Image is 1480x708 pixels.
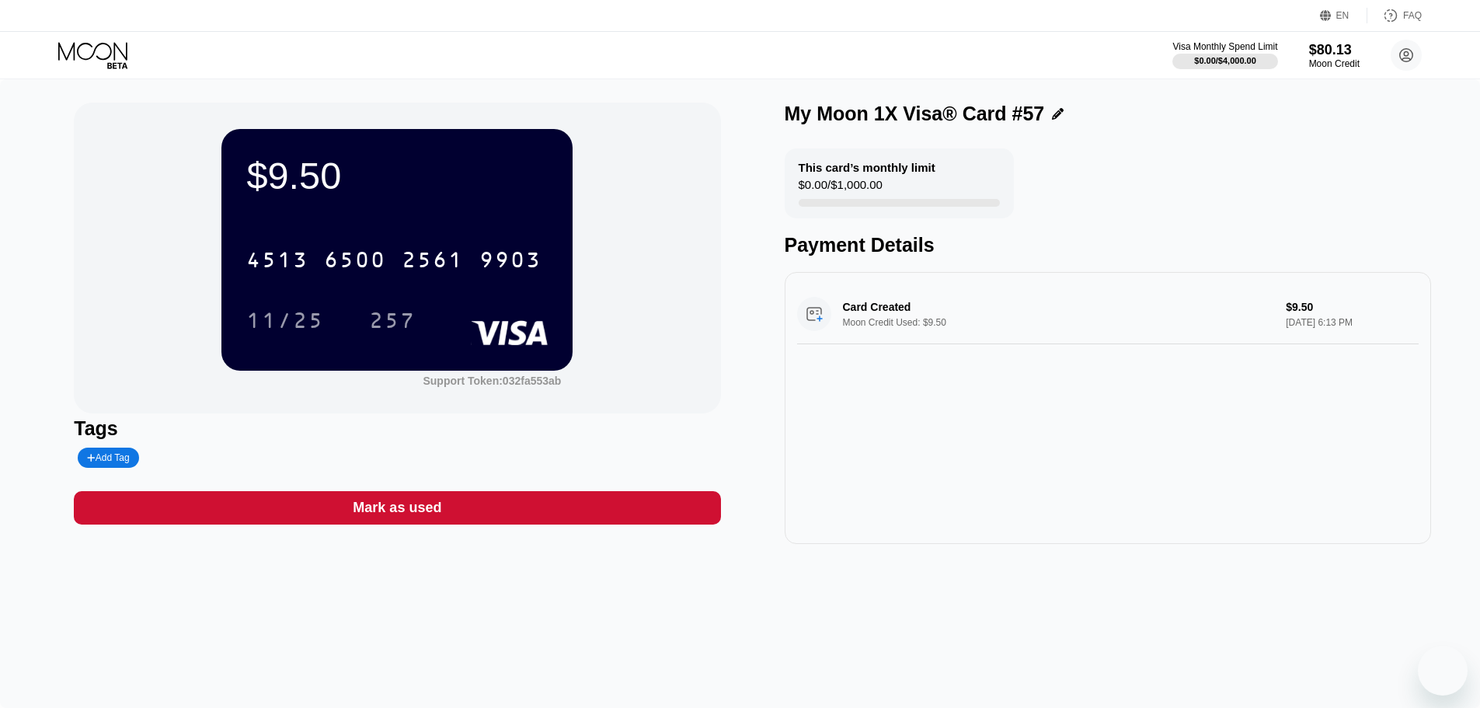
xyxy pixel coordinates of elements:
iframe: Dugme za pokretanje prozora za razmenu poruka [1418,646,1468,696]
div: Tags [74,417,720,440]
div: Visa Monthly Spend Limit [1172,41,1277,52]
div: Mark as used [353,499,441,517]
div: 257 [369,310,416,335]
div: Moon Credit [1309,58,1360,69]
div: 257 [357,301,427,340]
div: 6500 [324,249,386,274]
div: $80.13Moon Credit [1309,42,1360,69]
div: My Moon 1X Visa® Card #57 [785,103,1045,125]
div: Visa Monthly Spend Limit$0.00/$4,000.00 [1172,41,1277,69]
div: FAQ [1367,8,1422,23]
div: 2561 [402,249,464,274]
div: $0.00 / $1,000.00 [799,178,883,199]
div: FAQ [1403,10,1422,21]
div: 11/25 [246,310,324,335]
div: 11/25 [235,301,336,340]
div: 4513650025619903 [237,240,551,279]
div: Mark as used [74,491,720,525]
div: Add Tag [78,448,138,468]
div: EN [1320,8,1367,23]
div: Support Token: 032fa553ab [423,375,561,387]
div: Support Token:032fa553ab [423,375,561,387]
div: $0.00 / $4,000.00 [1194,56,1256,65]
div: This card’s monthly limit [799,161,935,174]
div: $80.13 [1309,42,1360,58]
div: EN [1336,10,1349,21]
div: Add Tag [87,452,129,463]
div: Payment Details [785,234,1431,256]
div: 9903 [479,249,542,274]
div: 4513 [246,249,308,274]
div: $9.50 [246,154,548,197]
